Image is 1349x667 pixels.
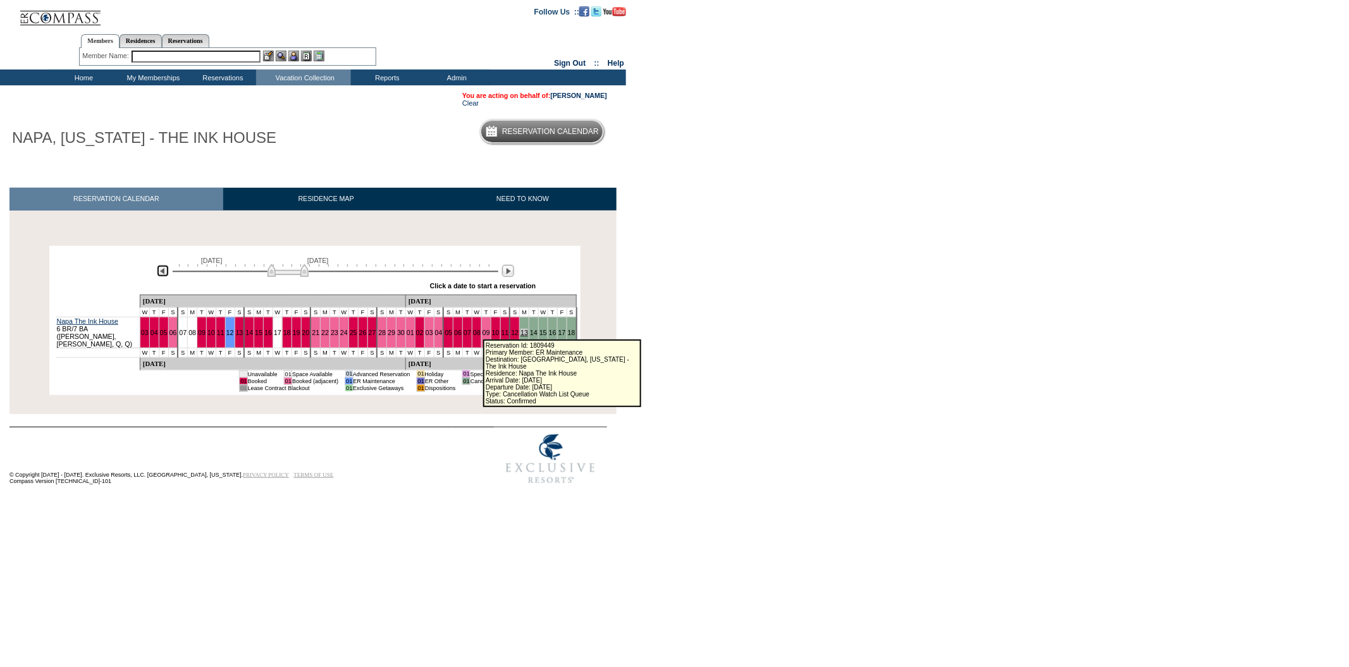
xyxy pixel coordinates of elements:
[9,127,279,149] h1: NAPA, [US_STATE] - THE INK HOUSE
[9,428,452,491] td: © Copyright [DATE] - [DATE]. Exclusive Resorts, LLC. [GEOGRAPHIC_DATA], [US_STATE]. Compass Versi...
[454,329,462,336] a: 06
[47,70,117,85] td: Home
[301,307,311,317] td: S
[470,370,526,377] td: Special Event
[406,357,577,370] td: [DATE]
[264,329,272,336] a: 16
[579,6,589,16] img: Become our fan on Facebook
[140,357,405,370] td: [DATE]
[378,329,386,336] a: 28
[225,348,235,357] td: F
[292,307,301,317] td: F
[421,70,490,85] td: Admin
[351,70,421,85] td: Reports
[311,307,320,317] td: S
[292,348,301,357] td: F
[197,307,207,317] td: T
[397,329,405,336] a: 30
[311,348,320,357] td: S
[462,370,470,377] td: 01
[591,7,601,15] a: Follow us on Twitter
[159,307,168,317] td: F
[206,307,216,317] td: W
[312,329,319,336] a: 21
[397,307,406,317] td: T
[254,348,264,357] td: M
[149,307,159,317] td: T
[594,59,600,68] span: ::
[276,51,286,61] img: View
[302,329,310,336] a: 20
[430,282,536,290] div: Click a date to start a reservation
[240,370,247,377] td: 01
[359,329,367,336] a: 26
[406,307,416,317] td: W
[377,307,386,317] td: S
[288,51,299,61] img: Impersonate
[151,329,158,336] a: 04
[169,329,177,336] a: 06
[367,348,377,357] td: S
[462,92,607,99] span: You are acting on behalf of:
[207,329,215,336] a: 10
[264,348,273,357] td: T
[434,348,443,357] td: S
[567,307,576,317] td: S
[81,34,120,48] a: Members
[292,370,339,377] td: Space Available
[377,348,386,357] td: S
[345,384,353,391] td: 01
[294,472,334,478] a: TERMS OF USE
[464,329,471,336] a: 07
[217,329,225,336] a: 11
[168,307,178,317] td: S
[247,370,278,377] td: Unavailable
[235,307,244,317] td: S
[406,348,416,357] td: W
[491,307,500,317] td: F
[244,307,254,317] td: S
[321,329,329,336] a: 22
[225,307,235,317] td: F
[453,307,463,317] td: M
[603,7,626,16] img: Subscribe to our YouTube Channel
[417,384,424,391] td: 01
[188,307,197,317] td: M
[603,7,626,15] a: Subscribe to our YouTube Channel
[168,348,178,357] td: S
[415,348,424,357] td: T
[340,348,349,357] td: W
[188,348,197,357] td: M
[330,307,340,317] td: T
[494,427,607,491] img: Exclusive Resorts
[245,329,253,336] a: 14
[284,377,292,384] td: 01
[539,329,547,336] a: 15
[178,307,187,317] td: S
[425,377,456,384] td: ER Other
[548,307,557,317] td: T
[340,307,349,317] td: W
[188,329,196,336] a: 08
[240,384,247,391] td: 01
[387,348,397,357] td: M
[273,307,283,317] td: W
[201,257,223,264] span: [DATE]
[435,329,443,336] a: 04
[140,295,405,307] td: [DATE]
[500,307,510,317] td: S
[198,329,206,336] a: 09
[120,34,162,47] a: Residences
[424,307,434,317] td: F
[443,307,453,317] td: S
[353,384,410,391] td: Exclusive Getaways
[307,257,329,264] span: [DATE]
[443,348,453,357] td: S
[551,92,607,99] a: [PERSON_NAME]
[283,329,291,336] a: 18
[216,348,225,357] td: T
[301,51,312,61] img: Reservations
[292,377,339,384] td: Booked (adjacent)
[255,329,262,336] a: 15
[502,329,509,336] a: 11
